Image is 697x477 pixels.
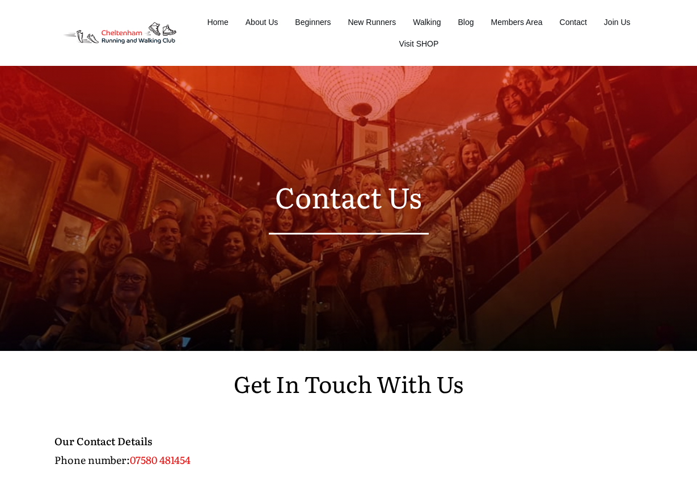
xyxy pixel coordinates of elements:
a: Contact [560,14,587,30]
a: Home [207,14,228,30]
a: About Us [246,14,278,30]
strong: Our Contact Details [54,433,152,449]
span: 07580 481454 [130,452,191,467]
a: Members Area [491,14,543,30]
span: Phone number: [54,452,130,467]
a: Beginners [295,14,331,30]
a: New Runners [348,14,396,30]
p: Get In Touch With Us [54,363,643,417]
p: Contact Us [54,171,643,221]
img: Decathlon [54,14,186,52]
a: Walking [413,14,441,30]
a: Join Us [604,14,631,30]
a: Visit SHOP [399,36,439,52]
a: Blog [458,14,474,30]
